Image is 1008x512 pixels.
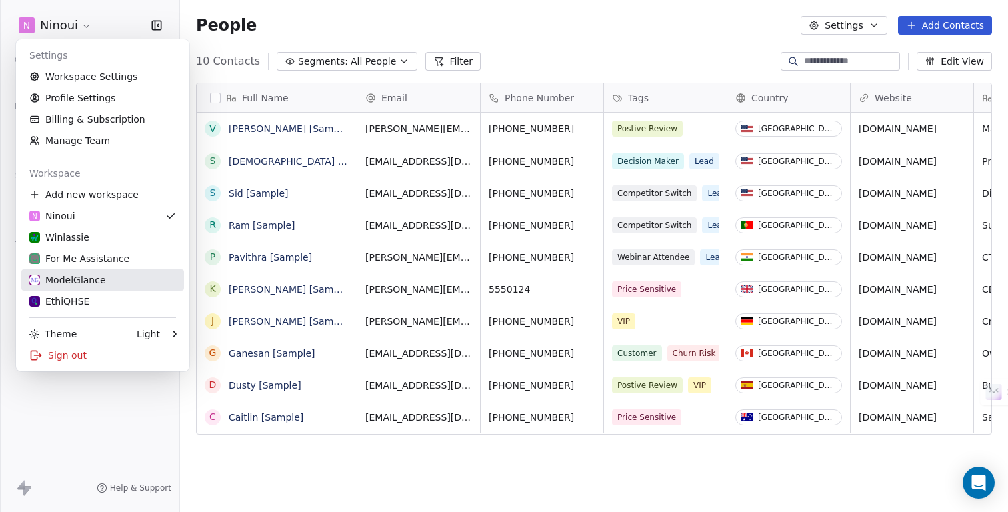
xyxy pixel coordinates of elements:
a: [DOMAIN_NAME] [859,380,937,391]
div: J [211,314,214,328]
span: Help & Support [110,483,171,493]
div: V [209,122,216,136]
span: [PHONE_NUMBER] [489,315,595,328]
span: [PHONE_NUMBER] [489,411,595,424]
div: ModelGlance [29,273,106,287]
span: Phone Number [505,91,574,105]
span: VIP [688,377,711,393]
span: Sales [9,165,44,185]
span: Lead [689,153,719,169]
div: [GEOGRAPHIC_DATA] [758,349,836,358]
img: Monogramme%20EthiQHSE%20Couleur.png [29,296,40,307]
div: [GEOGRAPHIC_DATA] [758,253,836,262]
span: Postive Review [612,121,683,137]
a: Ram [Sample] [229,220,295,231]
div: C [209,410,216,424]
span: N [32,211,37,221]
span: [EMAIL_ADDRESS][DOMAIN_NAME] [365,379,472,392]
span: Marketing [9,96,63,116]
div: P [210,250,215,264]
span: Tools [9,235,42,255]
div: D [209,378,217,392]
span: Lead [702,217,732,233]
span: Webinar Attendee [612,249,695,265]
div: [GEOGRAPHIC_DATA] [758,285,836,294]
span: Price Sensitive [612,281,681,297]
span: Segments: [298,55,348,69]
span: Decision Maker [612,153,684,169]
div: S [210,186,216,200]
img: Monogramme%20For%20Me%20VERT.png [29,253,40,264]
a: [DEMOGRAPHIC_DATA] [Sample] [229,156,380,167]
span: Tags [628,91,649,105]
a: [DOMAIN_NAME] [859,156,937,167]
span: People [196,15,257,35]
span: [PHONE_NUMBER] [489,379,595,392]
div: [GEOGRAPHIC_DATA] [758,381,836,390]
a: Billing & Subscription [21,109,184,130]
a: [DOMAIN_NAME] [859,412,937,423]
span: 10 Contacts [196,53,260,69]
span: [PHONE_NUMBER] [489,155,595,168]
div: [GEOGRAPHIC_DATA] [758,157,836,166]
div: [GEOGRAPHIC_DATA] [758,124,836,133]
div: For Me Assistance [29,252,129,265]
a: [DOMAIN_NAME] [859,220,937,231]
span: [EMAIL_ADDRESS][DOMAIN_NAME] [365,347,472,360]
span: Ninoui [40,17,78,34]
a: [DOMAIN_NAME] [859,252,937,263]
span: Churn Risk [667,345,721,361]
img: tab_domain_overview_orange.svg [54,84,65,95]
img: website_grey.svg [21,35,32,45]
a: Manage Team [21,130,184,151]
span: Email [381,91,407,105]
div: G [209,346,217,360]
a: Caitlin [Sample] [229,412,303,423]
div: Mots-clés [166,85,204,94]
div: Winlassie [29,231,89,244]
div: Settings [21,45,184,66]
div: Domaine [69,85,103,94]
span: [PHONE_NUMBER] [489,251,595,264]
span: Country [751,91,789,105]
span: [PERSON_NAME][EMAIL_ADDRESS][DOMAIN_NAME] [365,315,472,328]
a: [DOMAIN_NAME] [859,316,937,327]
a: [PERSON_NAME] [Sample] [229,284,351,295]
div: Light [137,327,160,341]
a: Ganesan [Sample] [229,348,315,359]
img: Monogramme%20Winlassie_RVB_2%20COULEURS.png [29,232,40,243]
div: [GEOGRAPHIC_DATA] [758,317,836,326]
img: logo_orange.svg [21,21,32,32]
div: Open Intercom Messenger [963,467,995,499]
span: Competitor Switch [612,185,697,201]
span: Postive Review [612,377,683,393]
span: Lead [700,249,730,265]
div: Theme [29,327,77,341]
div: K [209,282,215,296]
span: [PERSON_NAME][EMAIL_ADDRESS][DOMAIN_NAME] [365,283,472,296]
div: R [209,218,216,232]
a: Sid [Sample] [229,188,289,199]
span: All People [351,55,396,69]
a: Workspace Settings [21,66,184,87]
span: VIP [612,313,635,329]
div: Add new workspace [21,184,184,205]
div: grid [197,113,357,502]
div: S [210,154,216,168]
span: [PHONE_NUMBER] [489,347,595,360]
span: [EMAIL_ADDRESS][DOMAIN_NAME] [365,187,472,200]
span: Customer [612,345,662,361]
a: [DOMAIN_NAME] [859,348,937,359]
span: [PHONE_NUMBER] [489,187,595,200]
img: tab_keywords_by_traffic_grey.svg [151,84,162,95]
a: [DOMAIN_NAME] [859,284,937,295]
button: Edit View [917,52,992,71]
span: Price Sensitive [612,409,681,425]
span: [PHONE_NUMBER] [489,122,595,135]
a: [PERSON_NAME] [Sample] [229,316,351,327]
div: [GEOGRAPHIC_DATA] [758,413,836,422]
span: [EMAIL_ADDRESS][DOMAIN_NAME] [365,411,472,424]
div: v 4.0.25 [37,21,65,32]
div: [GEOGRAPHIC_DATA] [758,189,836,198]
span: [PERSON_NAME][EMAIL_ADDRESS][DOMAIN_NAME] [365,251,472,264]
